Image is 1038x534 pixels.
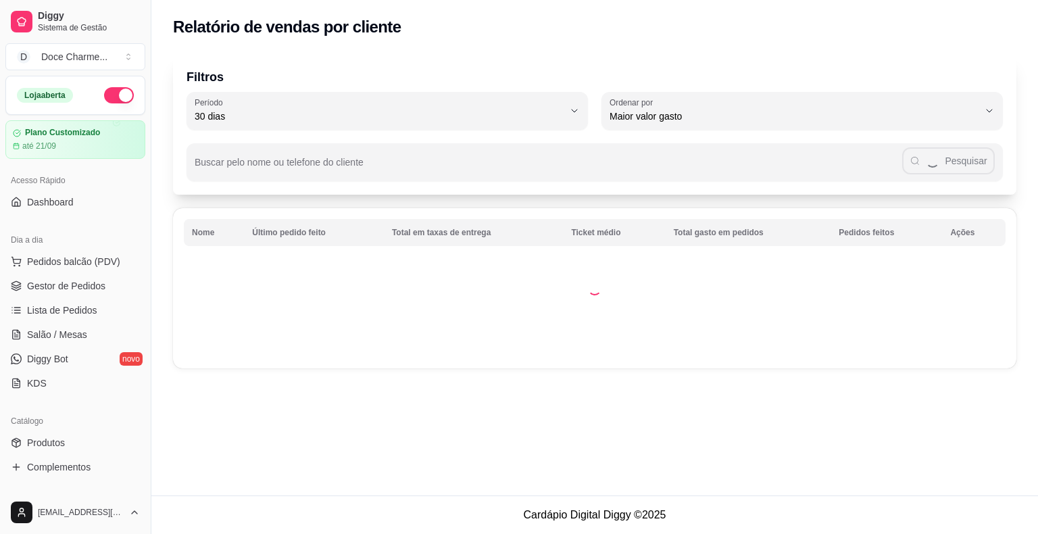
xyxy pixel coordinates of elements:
[588,282,601,295] div: Loading
[5,275,145,297] a: Gestor de Pedidos
[5,410,145,432] div: Catálogo
[5,170,145,191] div: Acesso Rápido
[104,87,134,103] button: Alterar Status
[25,128,100,138] article: Plano Customizado
[151,495,1038,534] footer: Cardápio Digital Diggy © 2025
[5,432,145,454] a: Produtos
[27,195,74,209] span: Dashboard
[5,456,145,478] a: Complementos
[5,5,145,38] a: DiggySistema de Gestão
[5,43,145,70] button: Select a team
[187,68,1003,87] p: Filtros
[173,16,401,38] h2: Relatório de vendas por cliente
[38,10,140,22] span: Diggy
[22,141,56,151] article: até 21/09
[195,161,902,174] input: Buscar pelo nome ou telefone do cliente
[5,251,145,272] button: Pedidos balcão (PDV)
[5,496,145,529] button: [EMAIL_ADDRESS][DOMAIN_NAME]
[195,97,227,108] label: Período
[601,92,1003,130] button: Ordenar porMaior valor gasto
[187,92,588,130] button: Período30 dias
[610,97,658,108] label: Ordenar por
[38,507,124,518] span: [EMAIL_ADDRESS][DOMAIN_NAME]
[27,279,105,293] span: Gestor de Pedidos
[27,460,91,474] span: Complementos
[17,88,73,103] div: Loja aberta
[5,191,145,213] a: Dashboard
[27,255,120,268] span: Pedidos balcão (PDV)
[5,299,145,321] a: Lista de Pedidos
[41,50,107,64] div: Doce Charme ...
[27,377,47,390] span: KDS
[38,22,140,33] span: Sistema de Gestão
[27,436,65,450] span: Produtos
[17,50,30,64] span: D
[27,304,97,317] span: Lista de Pedidos
[5,348,145,370] a: Diggy Botnovo
[5,120,145,159] a: Plano Customizadoaté 21/09
[5,372,145,394] a: KDS
[27,352,68,366] span: Diggy Bot
[5,324,145,345] a: Salão / Mesas
[610,110,979,123] span: Maior valor gasto
[5,229,145,251] div: Dia a dia
[27,328,87,341] span: Salão / Mesas
[195,110,564,123] span: 30 dias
